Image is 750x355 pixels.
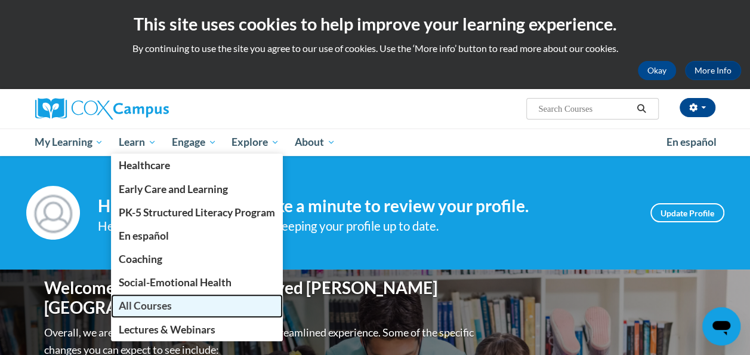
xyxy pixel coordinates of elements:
[119,159,170,172] span: Healthcare
[119,229,169,242] span: En español
[26,128,724,156] div: Main menu
[172,135,217,149] span: Engage
[111,318,283,341] a: Lectures & Webinars
[638,61,676,80] button: Okay
[98,216,632,236] div: Help improve your experience by keeping your profile up to date.
[119,276,232,289] span: Social-Emotional Health
[119,135,156,149] span: Learn
[111,201,283,224] a: PK-5 Structured Literacy Program
[111,128,164,156] a: Learn
[685,61,741,80] a: More Info
[650,203,724,222] a: Update Profile
[35,98,250,120] a: Cox Campus
[164,128,224,156] a: Engage
[26,186,80,240] img: Profile Image
[680,98,715,117] button: Account Settings
[111,247,283,271] a: Coaching
[537,102,632,116] input: Search Courses
[119,323,215,336] span: Lectures & Webinars
[232,135,279,149] span: Explore
[35,135,103,149] span: My Learning
[119,299,172,312] span: All Courses
[98,196,632,216] h4: Hi [PERSON_NAME]! Take a minute to review your profile.
[111,271,283,294] a: Social-Emotional Health
[119,183,228,195] span: Early Care and Learning
[9,42,741,55] p: By continuing to use the site you agree to our use of cookies. Use the ‘More info’ button to read...
[35,98,169,120] img: Cox Campus
[111,294,283,317] a: All Courses
[295,135,335,149] span: About
[44,278,477,318] h1: Welcome to the new and improved [PERSON_NAME][GEOGRAPHIC_DATA]
[111,154,283,177] a: Healthcare
[119,253,162,265] span: Coaching
[111,177,283,201] a: Early Care and Learning
[119,206,275,219] span: PK-5 Structured Literacy Program
[636,105,647,114] i: 
[666,136,717,148] span: En español
[659,130,724,155] a: En español
[702,307,740,345] iframe: Button to launch messaging window
[27,128,112,156] a: My Learning
[287,128,343,156] a: About
[9,12,741,36] h2: This site uses cookies to help improve your learning experience.
[111,224,283,247] a: En español
[632,102,650,116] button: Search
[224,128,287,156] a: Explore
